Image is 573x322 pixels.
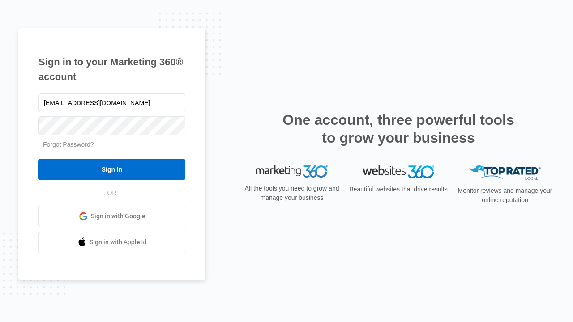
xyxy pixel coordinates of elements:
[90,237,147,247] span: Sign in with Apple Id
[242,184,342,203] p: All the tools you need to grow and manage your business
[256,165,328,178] img: Marketing 360
[469,165,541,180] img: Top Rated Local
[38,206,185,227] a: Sign in with Google
[348,185,449,194] p: Beautiful websites that drive results
[38,232,185,253] a: Sign in with Apple Id
[38,55,185,84] h1: Sign in to your Marketing 360® account
[280,111,517,147] h2: One account, three powerful tools to grow your business
[38,159,185,180] input: Sign In
[38,93,185,112] input: Email
[101,188,123,198] span: OR
[43,141,94,148] a: Forgot Password?
[455,186,555,205] p: Monitor reviews and manage your online reputation
[91,212,145,221] span: Sign in with Google
[363,165,434,178] img: Websites 360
